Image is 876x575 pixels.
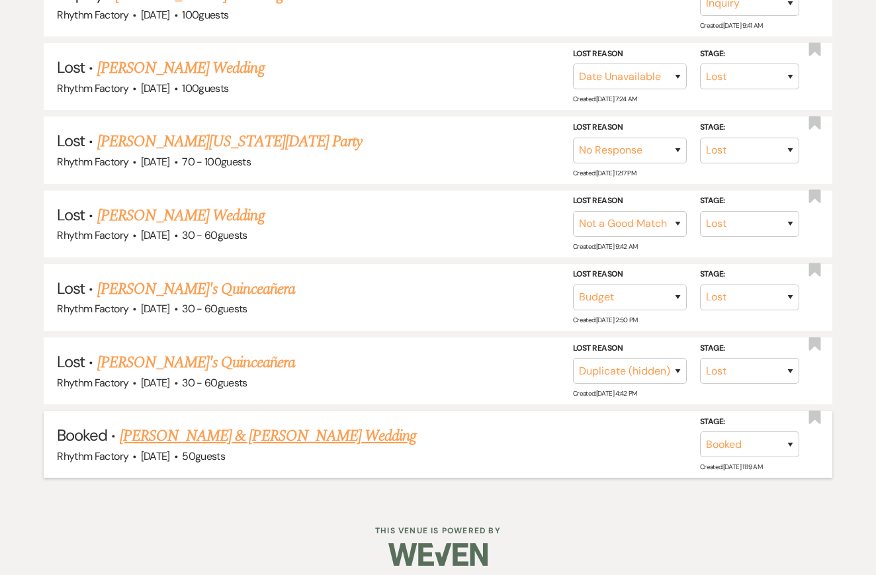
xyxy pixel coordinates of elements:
span: 30 - 60 guests [182,228,247,242]
span: 30 - 60 guests [182,302,247,316]
a: [PERSON_NAME] Wedding [97,56,265,80]
label: Lost Reason [573,194,687,208]
span: 100 guests [182,8,228,22]
span: Lost [57,57,85,77]
span: Created: [DATE] 9:42 AM [573,242,638,251]
span: Rhythm Factory [57,376,128,390]
label: Stage: [700,267,799,282]
label: Lost Reason [573,120,687,135]
label: Lost Reason [573,47,687,62]
span: [DATE] [141,81,170,95]
span: Lost [57,351,85,372]
span: [DATE] [141,228,170,242]
span: Rhythm Factory [57,449,128,463]
a: [PERSON_NAME]'s Quinceañera [97,277,295,301]
span: [DATE] [141,155,170,169]
label: Lost Reason [573,267,687,282]
span: 100 guests [182,81,228,95]
label: Stage: [700,47,799,62]
span: [DATE] [141,376,170,390]
label: Stage: [700,194,799,208]
span: [DATE] [141,8,170,22]
span: 70 - 100 guests [182,155,251,169]
span: Lost [57,278,85,298]
a: [PERSON_NAME] Wedding [97,204,265,228]
a: [PERSON_NAME] & [PERSON_NAME] Wedding [120,424,416,448]
label: Stage: [700,120,799,135]
span: Created: [DATE] 9:41 AM [700,21,763,30]
label: Lost Reason [573,341,687,355]
span: 30 - 60 guests [182,376,247,390]
label: Stage: [700,415,799,429]
label: Stage: [700,341,799,355]
span: Booked [57,425,107,445]
span: Created: [DATE] 11:19 AM [700,463,762,471]
span: [DATE] [141,302,170,316]
span: [DATE] [141,449,170,463]
a: [PERSON_NAME]'s Quinceañera [97,351,295,375]
span: Rhythm Factory [57,155,128,169]
span: Created: [DATE] 2:50 PM [573,316,638,324]
span: Lost [57,130,85,151]
span: Lost [57,204,85,225]
span: Rhythm Factory [57,81,128,95]
span: Rhythm Factory [57,302,128,316]
span: Created: [DATE] 7:24 AM [573,95,637,103]
span: Rhythm Factory [57,228,128,242]
a: [PERSON_NAME][US_STATE][DATE] Party [97,130,362,154]
span: Created: [DATE] 12:17 PM [573,169,636,177]
span: Created: [DATE] 4:42 PM [573,389,637,398]
span: 50 guests [182,449,225,463]
span: Rhythm Factory [57,8,128,22]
